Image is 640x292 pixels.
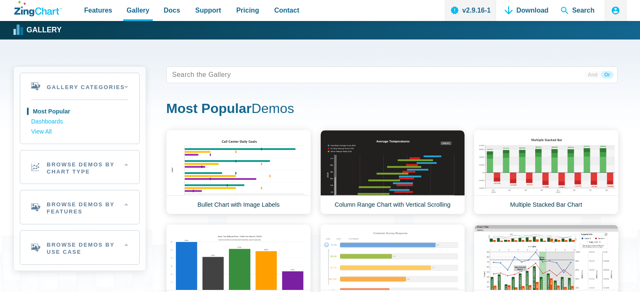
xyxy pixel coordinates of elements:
[27,26,61,34] strong: Gallery
[166,130,311,214] a: Bullet Chart with Image Labels
[20,190,139,224] h2: Browse Demos By Features
[31,107,128,117] a: Most Popular
[31,117,128,127] a: Dashboards
[20,73,139,100] h2: Gallery Categories
[84,5,112,16] span: Features
[14,1,62,16] a: ZingChart Logo. Click to return to the homepage
[195,5,221,16] span: Support
[164,5,180,16] span: Docs
[127,5,149,16] span: Gallery
[274,5,300,16] span: Contact
[14,24,61,37] a: Gallery
[166,100,618,119] h1: Demos
[236,5,259,16] span: Pricing
[20,231,139,264] h2: Browse Demos By Use Case
[601,71,613,79] span: Or
[166,101,252,116] strong: Most Popular
[474,130,619,214] a: Multiple Stacked Bar Chart
[31,127,128,137] a: View All
[584,71,601,79] span: And
[320,130,465,214] a: Column Range Chart with Vertical Scrolling
[20,150,139,184] h2: Browse Demos By Chart Type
